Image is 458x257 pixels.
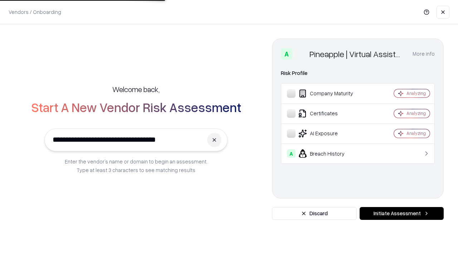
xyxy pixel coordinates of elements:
[272,207,357,220] button: Discard
[65,157,208,174] p: Enter the vendor’s name or domain to begin an assessment. Type at least 3 characters to see match...
[281,69,435,77] div: Risk Profile
[287,149,296,158] div: A
[31,100,241,114] h2: Start A New Vendor Risk Assessment
[287,149,372,158] div: Breach History
[281,48,292,60] div: A
[9,8,61,16] p: Vendors / Onboarding
[406,130,426,136] div: Analyzing
[406,110,426,116] div: Analyzing
[310,48,404,60] div: Pineapple | Virtual Assistant Agency
[413,47,435,60] button: More info
[287,89,372,98] div: Company Maturity
[112,84,160,94] h5: Welcome back,
[287,109,372,118] div: Certificates
[406,90,426,96] div: Analyzing
[287,129,372,138] div: AI Exposure
[360,207,444,220] button: Initiate Assessment
[295,48,307,60] img: Pineapple | Virtual Assistant Agency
